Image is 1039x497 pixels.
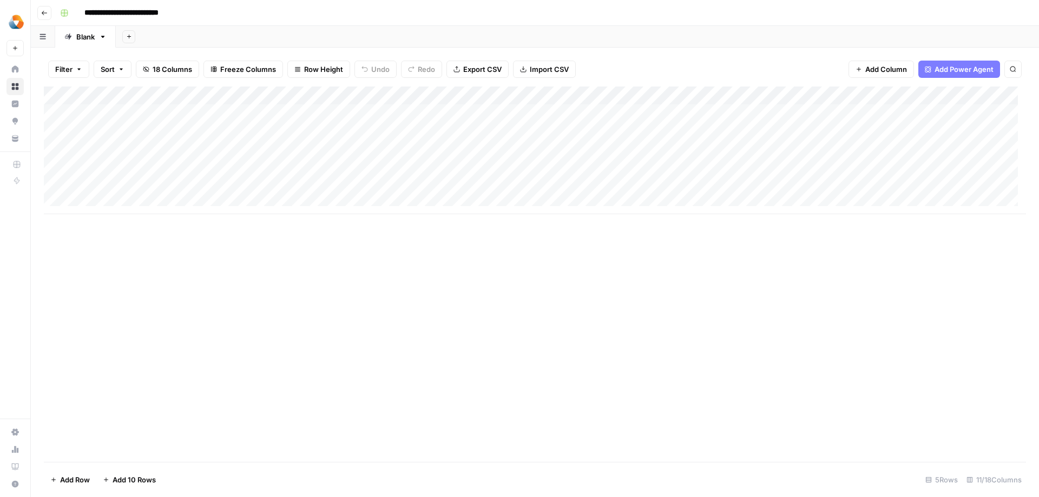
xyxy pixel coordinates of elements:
a: Blank [55,26,116,48]
button: Workspace: Milengo [6,9,24,36]
a: Browse [6,78,24,95]
span: Sort [101,64,115,75]
span: Undo [371,64,390,75]
a: Learning Hub [6,458,24,475]
span: Add Row [60,474,90,485]
button: Sort [94,61,131,78]
span: Freeze Columns [220,64,276,75]
span: Redo [418,64,435,75]
span: Row Height [304,64,343,75]
img: Milengo Logo [6,12,26,32]
button: Row Height [287,61,350,78]
span: Filter [55,64,73,75]
button: Add Power Agent [918,61,1000,78]
a: Insights [6,95,24,112]
div: 5 Rows [921,471,962,488]
button: Undo [354,61,397,78]
button: 18 Columns [136,61,199,78]
button: Redo [401,61,442,78]
a: Usage [6,441,24,458]
span: Add Power Agent [935,64,994,75]
span: Add Column [865,64,907,75]
a: Opportunities [6,112,24,130]
button: Filter [48,61,89,78]
button: Add Column [849,61,914,78]
button: Help + Support [6,475,24,493]
button: Import CSV [513,61,576,78]
div: 11/18 Columns [962,471,1026,488]
span: Import CSV [530,64,569,75]
button: Add Row [44,471,96,488]
a: Settings [6,423,24,441]
a: Your Data [6,130,24,147]
span: Export CSV [463,64,502,75]
button: Export CSV [446,61,509,78]
div: Blank [76,31,95,42]
button: Add 10 Rows [96,471,162,488]
a: Home [6,61,24,78]
span: Add 10 Rows [113,474,156,485]
span: 18 Columns [153,64,192,75]
button: Freeze Columns [203,61,283,78]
